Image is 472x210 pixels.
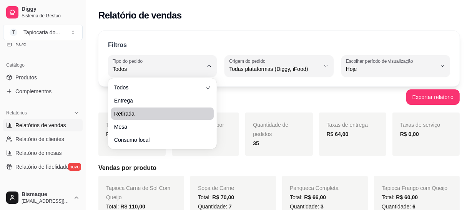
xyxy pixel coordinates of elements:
span: 7 [229,203,232,210]
span: R$ 60,00 [396,194,418,200]
div: Tapiocaria do ... [23,29,60,36]
span: Tapioca Frango com Queijo [382,185,447,191]
button: Select a team [3,25,83,40]
strong: R$ 64,00 [327,131,349,137]
span: Mesa [114,123,203,131]
span: Consumo local [114,136,203,144]
span: Diggy [22,6,80,13]
span: Taxas de serviço [400,122,440,128]
span: Panqueca Completa [290,185,339,191]
span: Todas plataformas (Diggy, iFood) [229,65,319,73]
span: Produtos [15,74,37,81]
span: [EMAIL_ADDRESS][DOMAIN_NAME] [22,198,70,204]
span: Bismaque [22,191,70,198]
span: 3 [321,203,324,210]
span: R$ 110,00 [120,203,145,210]
span: Total vendido [106,122,138,128]
label: Origem do pedido [229,58,268,64]
strong: 35 [253,140,259,146]
span: Taxas de entrega [327,122,368,128]
span: Quantidade: [198,203,232,210]
div: Gerenciar [3,182,83,195]
div: Catálogo [3,59,83,71]
span: Relatórios de vendas [15,121,66,129]
h5: Vendas por produto [98,163,460,173]
span: Relatório de fidelidade [15,163,69,171]
span: Relatório de mesas [15,149,62,157]
span: Relatório de clientes [15,135,64,143]
span: Tapioca Carne de Sol Com Queijo [106,185,170,200]
span: R$ 66,00 [304,194,326,200]
span: T [10,29,17,36]
span: Entrega [114,97,203,104]
span: KDS [15,40,27,47]
span: Quantidade: [290,203,324,210]
span: Todos [114,84,203,91]
span: Hoje [346,65,436,73]
span: 6 [412,203,415,210]
strong: R$ 0,00 [400,131,419,137]
p: Filtros [108,40,127,50]
strong: R$ 1.293,50 [106,131,135,137]
span: Total: [382,194,418,200]
span: Retirada [114,110,203,118]
span: Sistema de Gestão [22,13,80,19]
button: Exportar relatório [406,89,460,105]
span: Relatórios [6,110,27,116]
span: Sopa de Carne [198,185,234,191]
span: Quantidade de pedidos [253,122,288,137]
span: R$ 70,00 [212,194,234,200]
span: Total: [198,194,234,200]
label: Tipo do pedido [113,58,145,64]
span: Quantidade: [382,203,415,210]
span: Total: [106,203,145,210]
span: Todos [113,65,203,73]
h2: Relatório de vendas [98,9,182,22]
span: Complementos [15,87,52,95]
span: Total: [290,194,326,200]
label: Escolher período de visualização [346,58,415,64]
